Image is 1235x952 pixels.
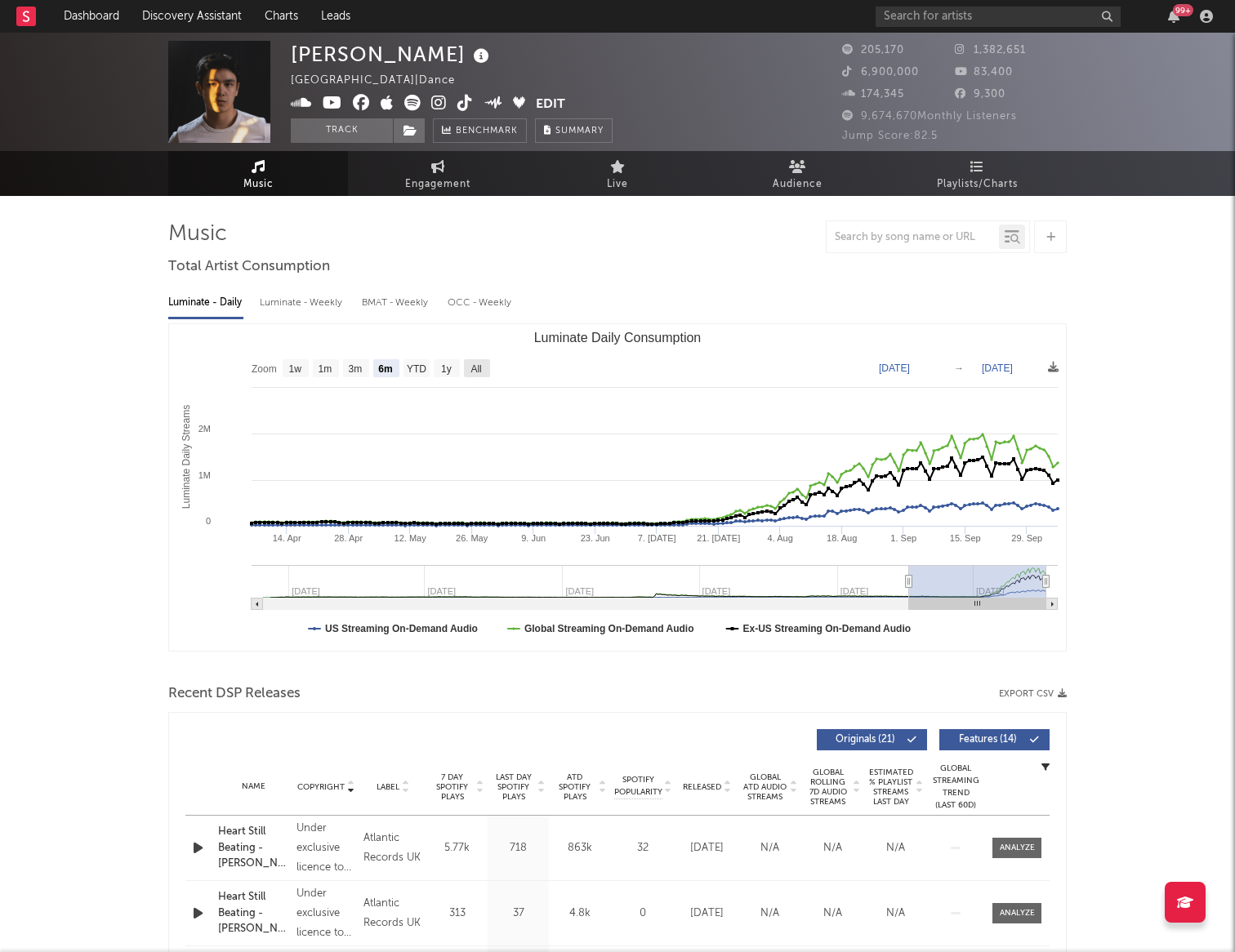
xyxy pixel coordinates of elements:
div: Name [218,781,288,793]
text: 21. [DATE] [697,533,740,543]
input: Search for artists [876,7,1121,27]
span: 9,674,670 Monthly Listeners [842,111,1017,122]
text: 3m [349,363,363,375]
text: 1m [319,363,332,375]
text: 4. Aug [768,533,793,543]
div: Atlantic Records UK [363,894,422,933]
span: Recent DSP Releases [168,684,301,704]
text: 29. Sep [1011,533,1042,543]
text: 1M [198,470,211,480]
text: 1y [441,363,452,375]
div: N/A [805,840,860,856]
a: Heart Still Beating - [PERSON_NAME] Remix; Extended Mix [218,889,288,937]
span: 9,300 [955,89,1005,100]
text: 15. Sep [950,533,981,543]
button: Originals(21) [817,729,927,750]
button: Summary [535,118,613,143]
a: Heart Still Beating - [PERSON_NAME] Remix [218,824,288,872]
span: Estimated % Playlist Streams Last Day [868,767,913,807]
span: Jump Score: 82.5 [842,131,938,141]
span: Copyright [297,782,345,792]
text: YTD [407,363,426,375]
a: Audience [707,151,887,196]
span: Audience [773,175,823,194]
text: 23. Jun [581,533,610,543]
span: ATD Spotify Plays [553,772,596,802]
span: Global Rolling 7D Audio Streams [805,767,850,807]
span: Engagement [405,175,470,194]
text: All [470,363,481,375]
text: Ex-US Streaming On-Demand Audio [743,623,912,634]
div: Global Streaming Trend (Last 60D) [931,763,980,812]
a: Benchmark [433,118,527,143]
svg: Luminate Daily Consumption [169,324,1066,651]
span: Playlists/Charts [937,175,1018,194]
div: N/A [868,905,923,922]
a: Live [528,151,707,196]
div: 863k [553,840,606,856]
span: Global ATD Audio Streams [742,772,787,802]
div: 0 [614,905,671,922]
span: Label [377,782,399,792]
span: 6,900,000 [842,67,919,78]
a: Playlists/Charts [887,151,1067,196]
text: 7. [DATE] [638,533,676,543]
div: 5.77k [430,840,484,856]
div: [DATE] [680,905,734,922]
button: 99+ [1168,10,1179,23]
div: [GEOGRAPHIC_DATA] | Dance [291,71,474,91]
text: 1w [289,363,302,375]
text: 12. May [395,533,427,543]
div: Under exclusive licence to Warner Music UK Limited, © 2023 [PERSON_NAME] [296,884,355,943]
div: [PERSON_NAME] [291,41,493,68]
button: Features(14) [939,729,1050,750]
text: [DATE] [879,363,910,374]
div: 37 [492,905,545,922]
text: → [954,363,964,374]
span: Features ( 14 ) [950,735,1025,745]
text: 2M [198,424,211,434]
text: 14. Apr [273,533,301,543]
text: Luminate Daily Consumption [534,331,702,345]
div: 99 + [1173,4,1193,16]
text: 9. Jun [521,533,546,543]
div: 4.8k [553,905,606,922]
span: 174,345 [842,89,904,100]
span: 205,170 [842,45,904,56]
text: 18. Aug [827,533,857,543]
div: N/A [742,905,797,922]
button: Export CSV [999,689,1067,699]
text: Luminate Daily Streams [181,405,192,509]
a: Engagement [348,151,528,196]
span: Summary [555,127,604,136]
div: N/A [868,840,923,856]
div: N/A [805,905,860,922]
span: Last Day Spotify Plays [492,772,535,802]
text: Zoom [252,363,277,375]
text: Global Streaming On-Demand Audio [524,623,694,634]
span: Total Artist Consumption [168,257,330,277]
text: 28. Apr [334,533,363,543]
div: Luminate - Weekly [260,289,346,317]
div: Under exclusive licence to Warner Music UK Limited, © 2023 [PERSON_NAME] [296,819,355,878]
span: Benchmark [456,122,518,141]
span: 83,400 [955,67,1013,78]
a: Music [168,151,348,196]
text: [DATE] [982,363,1013,374]
div: BMAT - Weekly [362,289,431,317]
div: 718 [492,840,545,856]
text: 1. Sep [890,533,916,543]
button: Track [291,118,393,143]
div: 313 [430,905,484,922]
div: [DATE] [680,840,734,856]
span: 1,382,651 [955,45,1026,56]
span: Spotify Popularity [614,774,662,799]
div: Luminate - Daily [168,289,243,317]
span: Originals ( 21 ) [827,735,903,745]
div: Atlantic Records UK [363,829,422,868]
text: 0 [206,516,211,526]
text: US Streaming On-Demand Audio [325,623,478,634]
span: 7 Day Spotify Plays [430,772,474,802]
